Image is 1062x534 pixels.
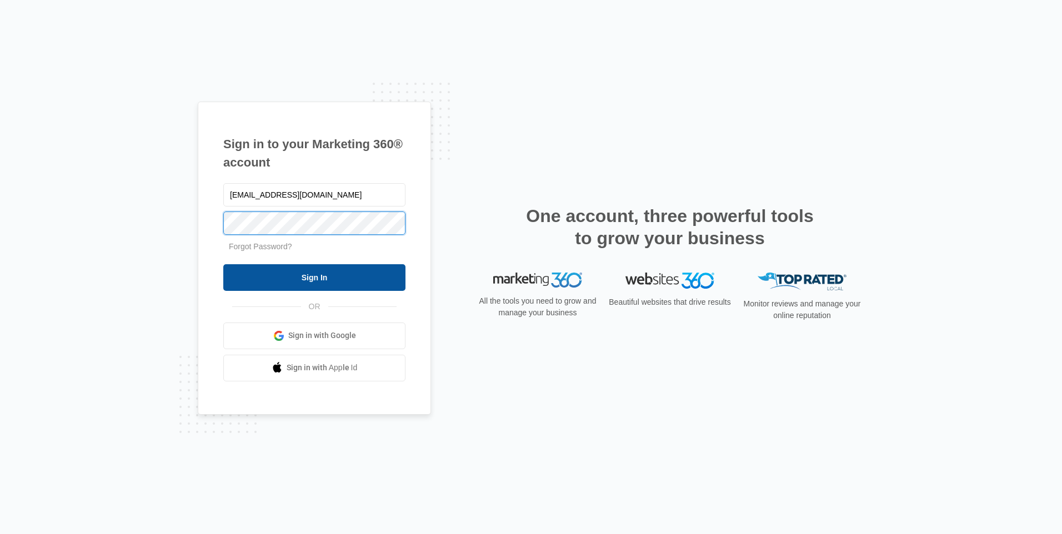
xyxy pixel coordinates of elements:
p: All the tools you need to grow and manage your business [475,295,600,319]
span: OR [301,301,328,313]
input: Email [223,183,405,206]
h2: One account, three powerful tools to grow your business [523,205,817,249]
input: Sign In [223,264,405,291]
img: Top Rated Local [758,273,846,291]
img: Websites 360 [625,273,714,289]
span: Sign in with Apple Id [287,362,358,374]
a: Sign in with Apple Id [223,355,405,381]
span: Sign in with Google [288,330,356,341]
h1: Sign in to your Marketing 360® account [223,135,405,172]
p: Monitor reviews and manage your online reputation [740,298,864,321]
a: Sign in with Google [223,323,405,349]
a: Forgot Password? [229,242,292,251]
p: Beautiful websites that drive results [608,296,732,308]
img: Marketing 360 [493,273,582,288]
